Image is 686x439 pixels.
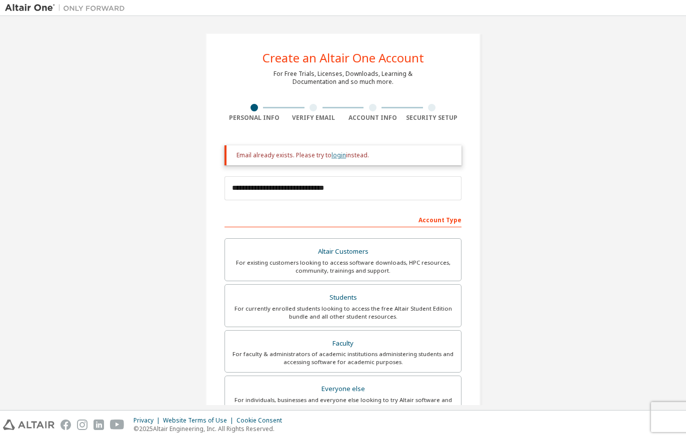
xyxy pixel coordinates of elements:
div: Students [231,291,455,305]
div: Verify Email [284,114,343,122]
div: Everyone else [231,382,455,396]
div: For Free Trials, Licenses, Downloads, Learning & Documentation and so much more. [273,70,412,86]
div: Create an Altair One Account [262,52,424,64]
img: facebook.svg [60,420,71,430]
div: Faculty [231,337,455,351]
img: youtube.svg [110,420,124,430]
img: altair_logo.svg [3,420,54,430]
a: login [331,151,346,159]
div: For faculty & administrators of academic institutions administering students and accessing softwa... [231,350,455,366]
div: Cookie Consent [236,417,288,425]
img: linkedin.svg [93,420,104,430]
div: Altair Customers [231,245,455,259]
img: instagram.svg [77,420,87,430]
div: Privacy [133,417,163,425]
p: © 2025 Altair Engineering, Inc. All Rights Reserved. [133,425,288,433]
img: Altair One [5,3,130,13]
div: Email already exists. Please try to instead. [236,151,453,159]
div: For currently enrolled students looking to access the free Altair Student Edition bundle and all ... [231,305,455,321]
div: Security Setup [402,114,462,122]
div: Account Type [224,211,461,227]
div: For individuals, businesses and everyone else looking to try Altair software and explore our prod... [231,396,455,412]
div: Personal Info [224,114,284,122]
div: Website Terms of Use [163,417,236,425]
div: For existing customers looking to access software downloads, HPC resources, community, trainings ... [231,259,455,275]
div: Account Info [343,114,402,122]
